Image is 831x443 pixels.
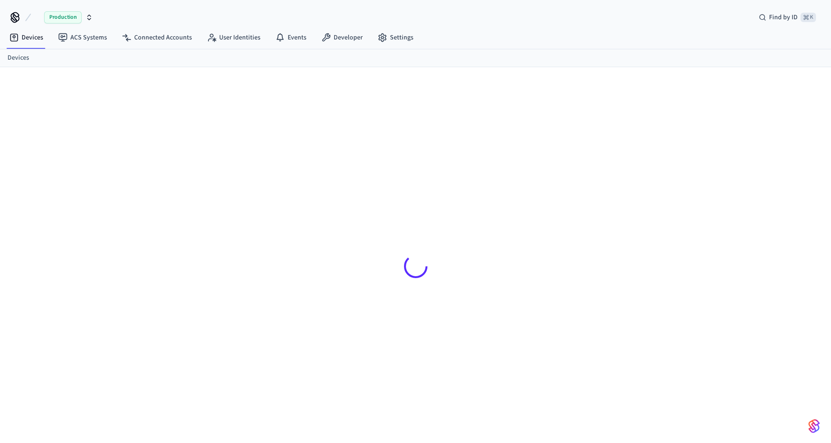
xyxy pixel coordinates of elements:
div: Find by ID⌘ K [751,9,823,26]
a: Settings [370,29,421,46]
a: Connected Accounts [114,29,199,46]
a: User Identities [199,29,268,46]
a: Events [268,29,314,46]
a: Devices [2,29,51,46]
span: Production [44,11,82,23]
a: Developer [314,29,370,46]
span: ⌘ K [801,13,816,22]
a: Devices [8,53,29,63]
a: ACS Systems [51,29,114,46]
span: Find by ID [769,13,798,22]
img: SeamLogoGradient.69752ec5.svg [808,419,820,434]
